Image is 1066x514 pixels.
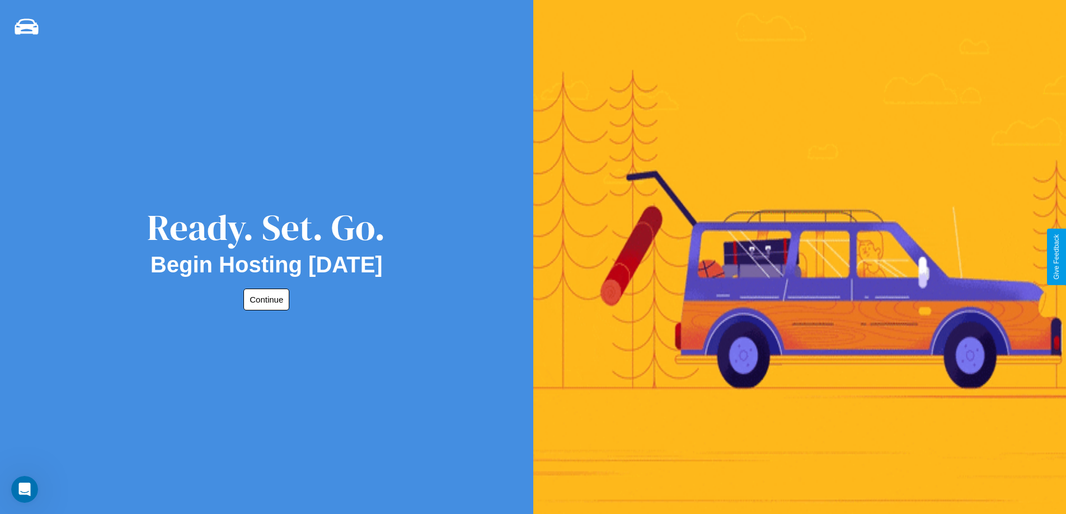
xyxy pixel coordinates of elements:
[243,289,289,310] button: Continue
[147,202,386,252] div: Ready. Set. Go.
[1053,234,1060,280] div: Give Feedback
[11,476,38,503] iframe: Intercom live chat
[151,252,383,277] h2: Begin Hosting [DATE]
